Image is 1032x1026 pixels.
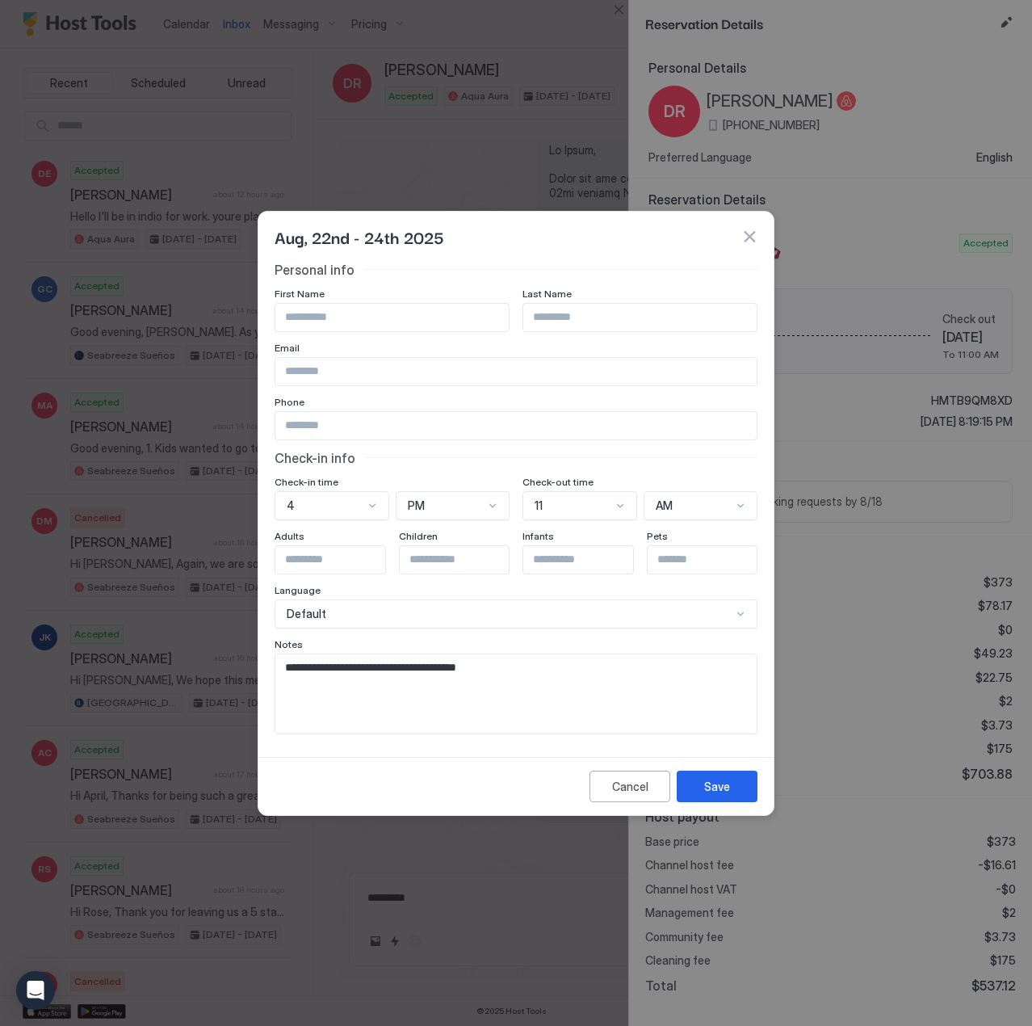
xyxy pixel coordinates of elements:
[275,530,304,542] span: Adults
[612,778,648,795] div: Cancel
[399,530,438,542] span: Children
[408,498,425,513] span: PM
[275,546,408,574] input: Input Field
[275,304,509,331] input: Input Field
[275,288,325,300] span: First Name
[275,638,303,650] span: Notes
[656,498,673,513] span: AM
[275,225,444,249] span: Aug, 22nd - 24th 2025
[275,476,338,488] span: Check-in time
[275,654,757,734] textarea: Input Field
[275,412,757,439] input: Input Field
[287,498,295,513] span: 4
[275,358,757,385] input: Input Field
[522,476,594,488] span: Check-out time
[523,304,757,331] input: Input Field
[16,971,55,1010] div: Open Intercom Messenger
[522,530,554,542] span: Infants
[522,288,572,300] span: Last Name
[275,450,355,466] span: Check-in info
[275,584,321,596] span: Language
[648,546,780,574] input: Input Field
[400,546,532,574] input: Input Field
[275,396,304,408] span: Phone
[677,771,757,802] button: Save
[589,771,670,802] button: Cancel
[535,498,543,513] span: 11
[704,778,730,795] div: Save
[275,262,354,278] span: Personal info
[523,546,656,574] input: Input Field
[287,607,326,621] span: Default
[275,342,300,354] span: Email
[647,530,668,542] span: Pets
